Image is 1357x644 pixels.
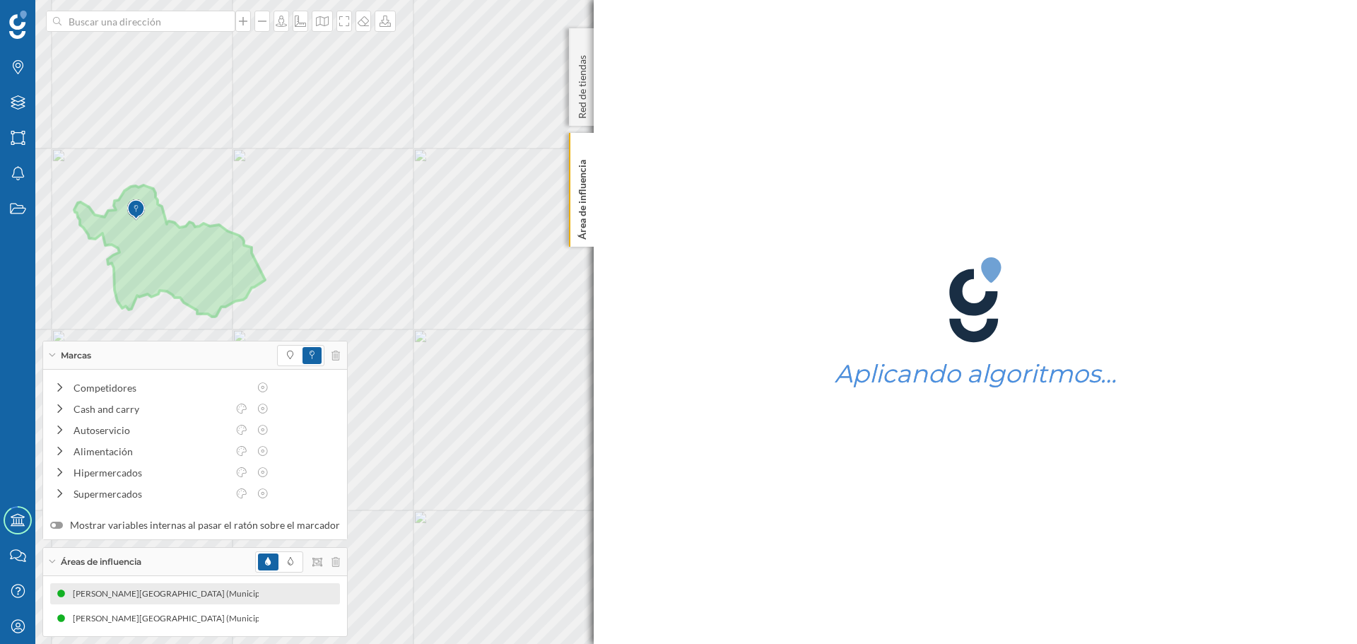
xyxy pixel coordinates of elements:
div: Competidores [74,380,249,395]
p: Red de tiendas [575,49,589,119]
div: [PERSON_NAME][GEOGRAPHIC_DATA] (Municipio) [73,611,277,626]
div: [PERSON_NAME][GEOGRAPHIC_DATA] (Municipio) [73,587,277,601]
div: Hipermercados [74,465,228,480]
div: Alimentación [74,444,228,459]
span: Soporte [28,10,78,23]
img: Marker [127,196,145,224]
span: Marcas [61,349,91,362]
div: Cash and carry [74,402,228,416]
div: Supermercados [74,486,228,501]
h1: Aplicando algoritmos… [835,361,1117,387]
label: Mostrar variables internas al pasar el ratón sobre el marcador [50,518,340,532]
div: Autoservicio [74,423,228,438]
p: Área de influencia [575,154,589,240]
span: Áreas de influencia [61,556,141,568]
img: Geoblink Logo [9,11,27,39]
